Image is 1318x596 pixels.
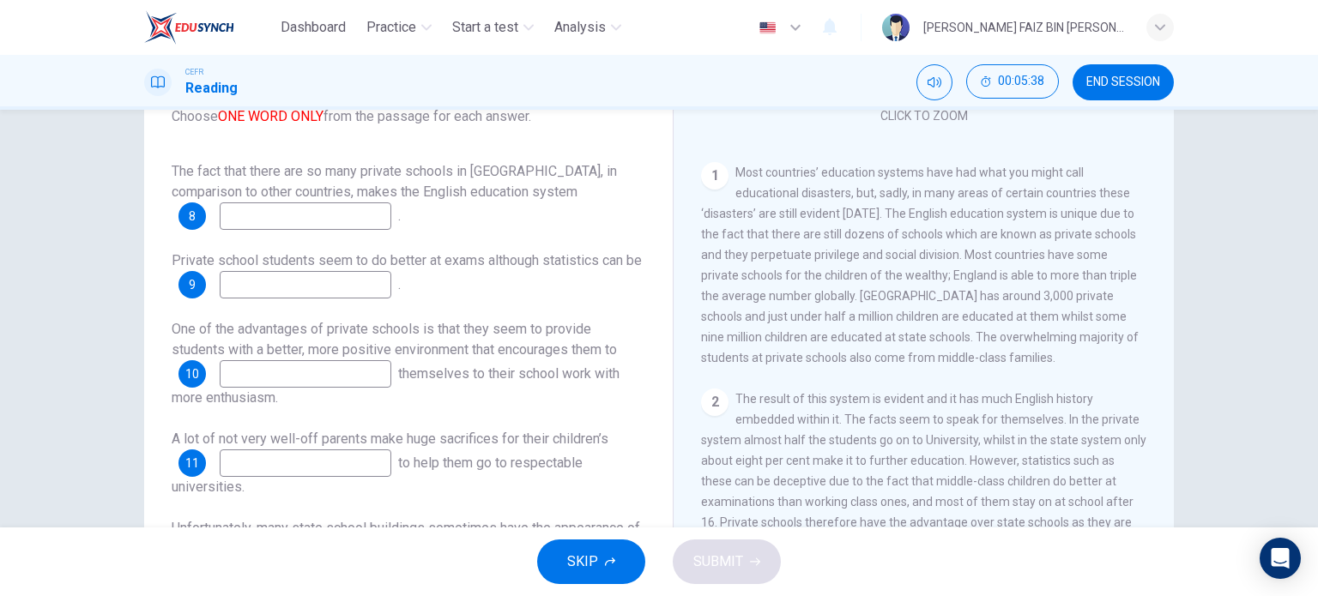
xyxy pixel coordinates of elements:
button: Analysis [547,12,628,43]
div: Open Intercom Messenger [1260,538,1301,579]
span: END SESSION [1086,75,1160,89]
span: 8 [189,210,196,222]
span: Analysis [554,17,606,38]
span: Private school students seem to do better at exams although statistics can be [172,252,642,268]
span: The result of this system is evident and it has much English history embedded within it. The fact... [701,392,1146,570]
span: Practice [366,17,416,38]
h1: Reading [185,78,238,99]
span: Start a test [452,17,518,38]
span: SKIP [567,550,598,574]
span: The fact that there are so many private schools in [GEOGRAPHIC_DATA], in comparison to other coun... [172,163,617,200]
div: 1 [701,162,729,190]
span: . [398,208,401,224]
div: [PERSON_NAME] FAIZ BIN [PERSON_NAME] [923,17,1126,38]
div: Hide [966,64,1059,100]
span: Dashboard [281,17,346,38]
span: 9 [189,279,196,291]
img: EduSynch logo [144,10,234,45]
span: Unfortunately, many state school buildings sometimes have the appearance of an industrial [172,520,640,560]
button: 00:05:38 [966,64,1059,99]
div: 2 [701,388,729,416]
span: A lot of not very well-off parents make huge sacrifices for their children’s [172,430,608,447]
button: Start a test [445,12,541,43]
span: 10 [185,368,199,380]
div: Mute [916,64,952,100]
span: Most countries’ education systems have had what you might call educational disasters, but, sadly,... [701,166,1139,364]
span: . [398,276,401,292]
img: en [757,21,778,34]
a: EduSynch logo [144,10,274,45]
font: ONE WORD ONLY [218,108,323,124]
img: Profile picture [882,14,910,41]
button: Dashboard [274,12,353,43]
span: CEFR [185,66,203,78]
button: SKIP [537,539,645,584]
span: One of the advantages of private schools is that they seem to provide students with a better, mor... [172,321,617,358]
button: END SESSION [1073,64,1174,100]
button: Practice [360,12,438,43]
span: 00:05:38 [998,75,1044,88]
span: 11 [185,457,199,469]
